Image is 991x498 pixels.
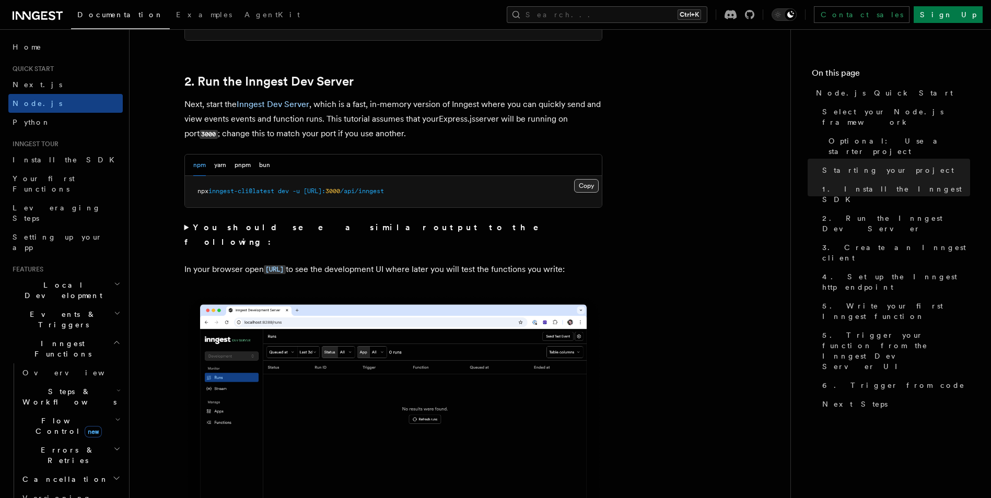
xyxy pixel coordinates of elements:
[200,130,218,139] code: 3000
[8,265,43,274] span: Features
[237,99,309,109] a: Inngest Dev Server
[214,155,226,176] button: yarn
[8,140,59,148] span: Inngest tour
[822,380,965,390] span: 6. Trigger from code
[8,276,123,305] button: Local Development
[8,150,123,169] a: Install the SDK
[340,187,384,195] span: /api/inngest
[822,242,970,263] span: 3. Create an Inngest client
[818,297,970,326] a: 5. Write your first Inngest function
[13,233,102,252] span: Setting up your app
[8,94,123,113] a: Node.js
[13,156,121,164] span: Install the SDK
[8,228,123,257] a: Setting up your app
[18,382,123,411] button: Steps & Workflows
[818,238,970,267] a: 3. Create an Inngest client
[8,65,54,73] span: Quick start
[818,376,970,395] a: 6. Trigger from code
[325,187,340,195] span: 3000
[13,204,101,222] span: Leveraging Steps
[8,169,123,198] a: Your first Functions
[208,187,274,195] span: inngest-cli@latest
[8,113,123,132] a: Python
[18,416,115,436] span: Flow Control
[574,179,599,193] button: Copy
[678,9,701,20] kbd: Ctrl+K
[8,305,123,334] button: Events & Triggers
[293,187,300,195] span: -u
[264,265,286,274] code: [URL]
[193,155,206,176] button: npm
[13,174,75,193] span: Your first Functions
[13,99,62,108] span: Node.js
[822,213,970,234] span: 2. Run the Inngest Dev Server
[816,88,953,98] span: Node.js Quick Start
[184,74,354,89] a: 2. Run the Inngest Dev Server
[829,136,970,157] span: Optional: Use a starter project
[13,80,62,89] span: Next.js
[244,10,300,19] span: AgentKit
[197,187,208,195] span: npx
[184,220,602,250] summary: You should see a similar output to the following:
[8,338,113,359] span: Inngest Functions
[235,155,251,176] button: pnpm
[822,184,970,205] span: 1. Install the Inngest SDK
[822,301,970,322] span: 5. Write your first Inngest function
[8,75,123,94] a: Next.js
[818,326,970,376] a: 5. Trigger your function from the Inngest Dev Server UI
[824,132,970,161] a: Optional: Use a starter project
[18,441,123,470] button: Errors & Retries
[818,395,970,413] a: Next Steps
[22,369,130,377] span: Overview
[818,209,970,238] a: 2. Run the Inngest Dev Server
[176,10,232,19] span: Examples
[772,8,797,21] button: Toggle dark mode
[8,334,123,363] button: Inngest Functions
[812,84,970,102] a: Node.js Quick Start
[18,474,109,484] span: Cancellation
[184,97,602,141] p: Next, start the , which is a fast, in-memory version of Inngest where you can quickly send and vi...
[8,198,123,228] a: Leveraging Steps
[278,187,289,195] span: dev
[818,161,970,180] a: Starting your project
[822,399,888,409] span: Next Steps
[914,6,983,23] a: Sign Up
[818,180,970,209] a: 1. Install the Inngest SDK
[259,155,270,176] button: bun
[822,106,970,127] span: Select your Node.js framework
[814,6,910,23] a: Contact sales
[13,42,42,52] span: Home
[818,102,970,132] a: Select your Node.js framework
[822,271,970,292] span: 4. Set up the Inngest http endpoint
[822,330,970,372] span: 5. Trigger your function from the Inngest Dev Server UI
[822,165,954,175] span: Starting your project
[85,426,102,437] span: new
[18,411,123,441] button: Flow Controlnew
[77,10,164,19] span: Documentation
[13,118,51,126] span: Python
[170,3,238,28] a: Examples
[18,386,116,407] span: Steps & Workflows
[812,67,970,84] h4: On this page
[238,3,306,28] a: AgentKit
[18,363,123,382] a: Overview
[8,309,114,330] span: Events & Triggers
[304,187,325,195] span: [URL]:
[184,222,554,247] strong: You should see a similar output to the following:
[818,267,970,297] a: 4. Set up the Inngest http endpoint
[18,445,113,466] span: Errors & Retries
[264,264,286,274] a: [URL]
[8,280,114,301] span: Local Development
[71,3,170,29] a: Documentation
[8,38,123,56] a: Home
[18,470,123,489] button: Cancellation
[184,262,602,277] p: In your browser open to see the development UI where later you will test the functions you write:
[507,6,707,23] button: Search...Ctrl+K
